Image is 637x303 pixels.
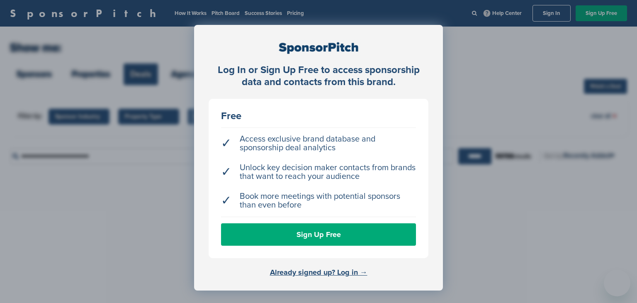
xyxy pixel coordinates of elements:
[270,268,367,277] a: Already signed up? Log in →
[604,270,630,296] iframe: Button to launch messaging window
[209,64,428,88] div: Log In or Sign Up Free to access sponsorship data and contacts from this brand.
[221,196,231,205] span: ✓
[221,131,416,156] li: Access exclusive brand database and sponsorship deal analytics
[221,188,416,214] li: Book more meetings with potential sponsors than even before
[221,139,231,148] span: ✓
[221,159,416,185] li: Unlock key decision maker contacts from brands that want to reach your audience
[221,168,231,176] span: ✓
[221,111,416,121] div: Free
[221,223,416,246] a: Sign Up Free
